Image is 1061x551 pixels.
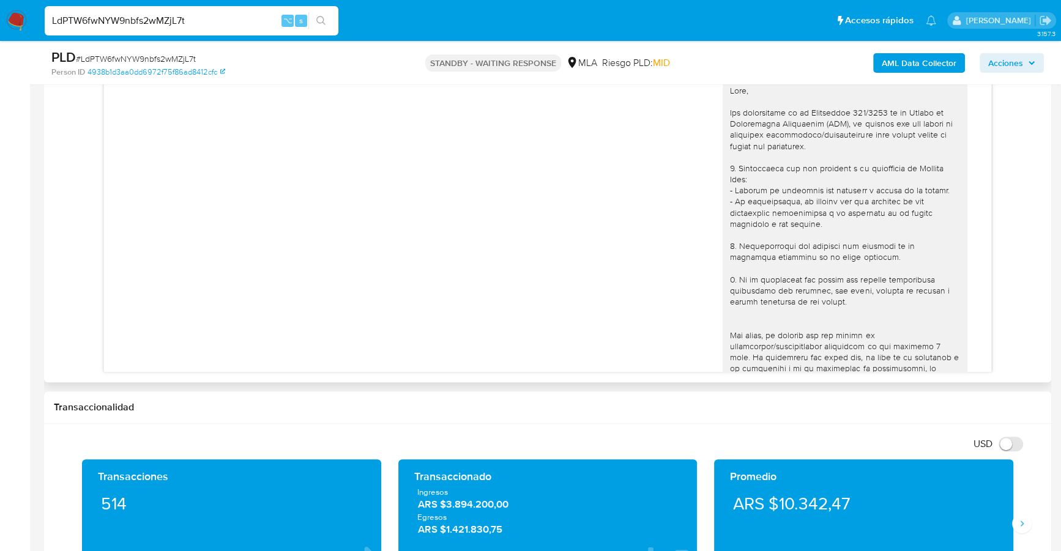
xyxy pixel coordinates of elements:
span: Riesgo PLD: [602,56,670,70]
b: PLD [51,47,76,67]
a: 4938b1d3aa0dd6972f75f86ad8412cfc [87,67,225,78]
span: MID [653,56,670,70]
span: Accesos rápidos [845,14,914,27]
span: ⌥ [283,15,292,26]
span: s [299,15,303,26]
span: 3.157.3 [1037,29,1055,39]
span: # LdPTW6fwNYW9nbfs2wMZjL7t [76,53,196,65]
p: STANDBY - WAITING RESPONSE [425,54,561,72]
div: MLA [566,56,597,70]
input: Buscar usuario o caso... [45,13,338,29]
b: Person ID [51,67,85,78]
a: Salir [1039,14,1052,27]
span: Acciones [988,53,1023,73]
button: AML Data Collector [873,53,965,73]
b: AML Data Collector [882,53,956,73]
button: Acciones [980,53,1044,73]
a: Notificaciones [926,15,936,26]
h1: Transaccionalidad [54,401,1041,413]
button: search-icon [308,12,333,29]
p: stefania.bordes@mercadolibre.com [966,15,1035,26]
